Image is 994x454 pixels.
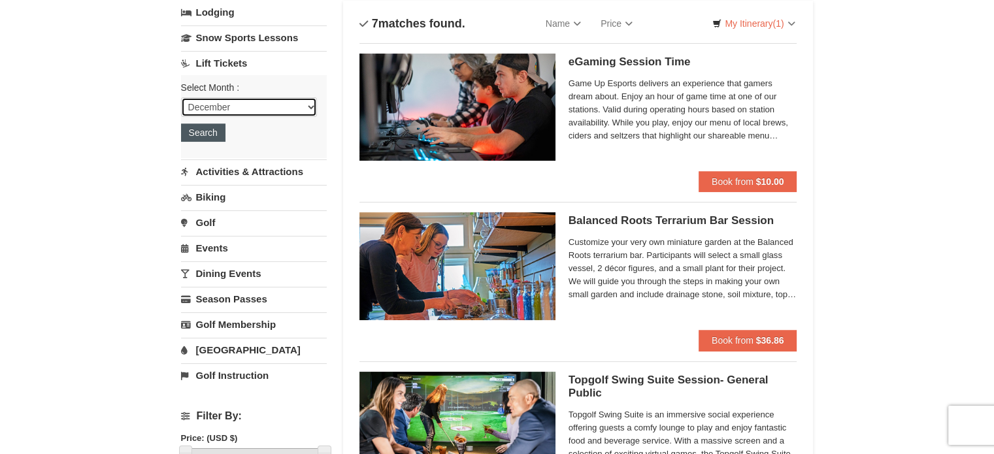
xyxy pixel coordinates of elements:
[181,51,327,75] a: Lift Tickets
[569,56,797,69] h5: eGaming Session Time
[181,1,327,24] a: Lodging
[181,159,327,184] a: Activities & Attractions
[181,210,327,235] a: Golf
[181,433,238,443] strong: Price: (USD $)
[536,10,591,37] a: Name
[181,236,327,260] a: Events
[181,185,327,209] a: Biking
[181,81,317,94] label: Select Month :
[712,176,754,187] span: Book from
[181,410,327,422] h4: Filter By:
[712,335,754,346] span: Book from
[772,18,784,29] span: (1)
[756,176,784,187] strong: $10.00
[181,338,327,362] a: [GEOGRAPHIC_DATA]
[569,236,797,301] span: Customize your very own miniature garden at the Balanced Roots terrarium bar. Participants will s...
[699,330,797,351] button: Book from $36.86
[359,54,555,161] img: 19664770-34-0b975b5b.jpg
[569,77,797,142] span: Game Up Esports delivers an experience that gamers dream about. Enjoy an hour of game time at one...
[756,335,784,346] strong: $36.86
[569,374,797,400] h5: Topgolf Swing Suite Session- General Public
[372,17,378,30] span: 7
[181,261,327,285] a: Dining Events
[699,171,797,192] button: Book from $10.00
[181,312,327,336] a: Golf Membership
[181,25,327,50] a: Snow Sports Lessons
[359,17,465,30] h4: matches found.
[591,10,642,37] a: Price
[181,363,327,387] a: Golf Instruction
[181,123,225,142] button: Search
[569,214,797,227] h5: Balanced Roots Terrarium Bar Session
[181,287,327,311] a: Season Passes
[704,14,803,33] a: My Itinerary(1)
[359,212,555,319] img: 18871151-30-393e4332.jpg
